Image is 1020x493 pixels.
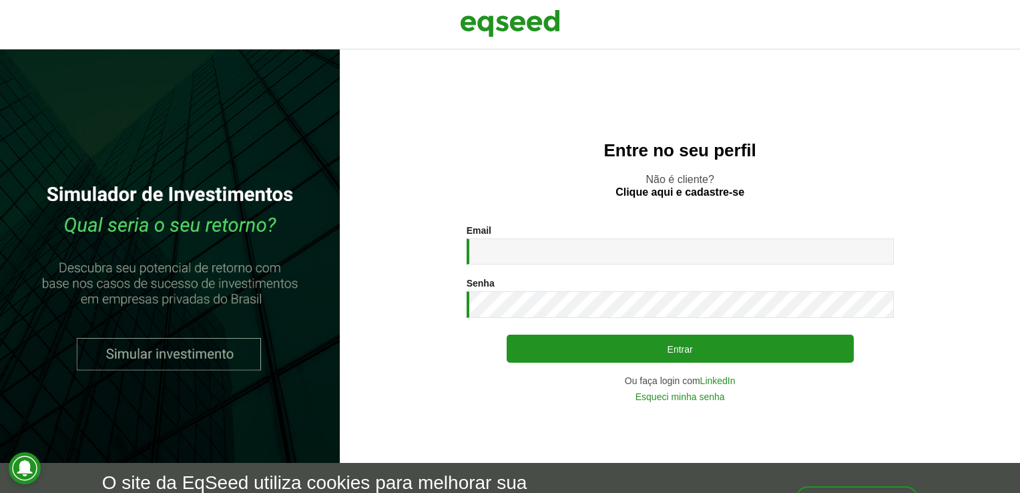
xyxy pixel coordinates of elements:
label: Senha [467,279,495,288]
a: LinkedIn [700,376,736,385]
img: EqSeed Logo [460,7,560,40]
a: Clique aqui e cadastre-se [615,187,744,198]
button: Entrar [507,335,854,363]
p: Não é cliente? [366,173,993,198]
div: Ou faça login com [467,376,894,385]
h2: Entre no seu perfil [366,141,993,160]
a: Esqueci minha senha [635,392,725,401]
label: Email [467,226,491,235]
